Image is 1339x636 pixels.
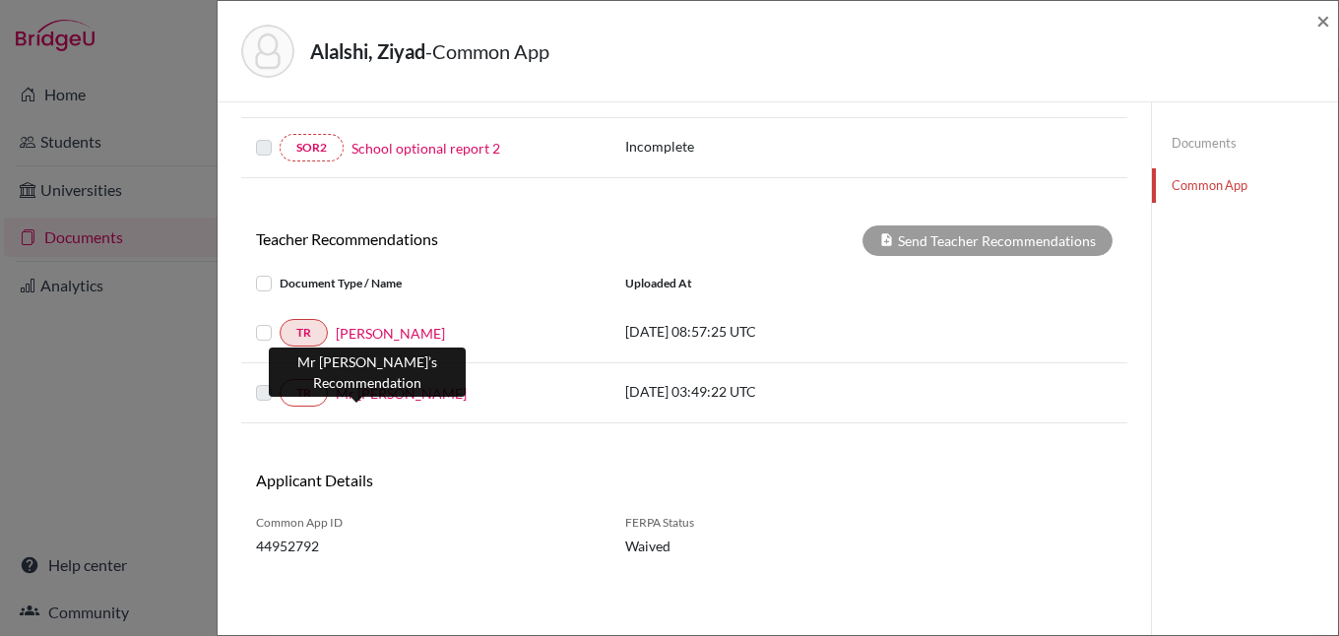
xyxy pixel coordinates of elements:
[241,229,684,248] h6: Teacher Recommendations
[256,514,596,532] span: Common App ID
[625,321,891,342] p: [DATE] 08:57:25 UTC
[269,348,466,397] div: Mr [PERSON_NAME]’s Recommendation
[241,272,610,295] div: Document Type / Name
[256,536,596,556] span: 44952792
[625,536,817,556] span: Waived
[256,471,669,489] h6: Applicant Details
[425,39,549,63] span: - Common App
[1152,126,1338,160] a: Documents
[351,138,500,159] a: School optional report 2
[1152,168,1338,203] a: Common App
[280,319,328,347] a: TR
[310,39,425,63] strong: Alalshi, Ziyad
[1316,9,1330,32] button: Close
[610,272,906,295] div: Uploaded at
[625,381,891,402] p: [DATE] 03:49:22 UTC
[280,134,344,161] a: SOR2
[625,514,817,532] span: FERPA Status
[336,323,445,344] a: [PERSON_NAME]
[625,136,828,157] p: Incomplete
[1316,6,1330,34] span: ×
[862,225,1113,256] div: Send Teacher Recommendations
